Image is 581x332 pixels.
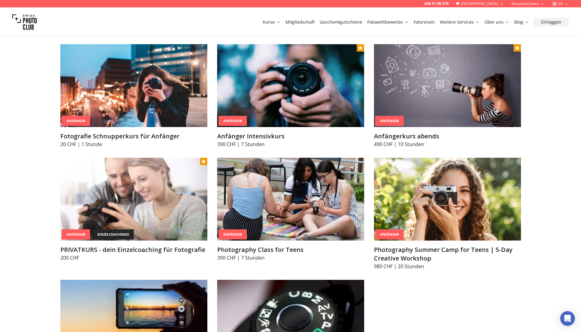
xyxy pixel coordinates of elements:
[217,132,364,141] h3: Anfänger Intensivkurs
[374,44,521,127] img: Anfängerkurs abends
[285,19,315,25] a: Mitgliedschaft
[60,245,207,254] h3: PRIVATKURS - dein Einzelcoaching für Fotografie
[218,230,247,240] div: Anfänger
[60,158,207,241] img: PRIVATKURS - dein Einzelcoaching für Fotografie
[413,19,435,25] a: Fotoreisen
[482,18,512,26] button: Über uns
[365,18,411,26] button: Fotowettbewerbe
[374,132,521,141] h3: Anfängerkurs abends
[60,44,207,127] img: Fotografie Schnupperkurs für Anfänger
[60,158,207,261] a: PRIVATKURS - dein Einzelcoaching für FotografieAnfängereinzelcoachingsPRIVATKURS - dein Einzelcoa...
[440,19,480,25] a: Weitere Services
[374,263,521,270] p: 980 CHF | 20 Stunden
[514,19,529,25] a: Blog
[560,311,575,326] div: Open Intercom Messenger
[217,158,364,241] img: Photography Class for Teens
[374,158,521,241] img: Photography Summer Camp for Teens | 5-Day Creative Workshop
[512,18,531,26] button: Blog
[374,158,521,270] a: Photography Summer Camp for Teens | 5-Day Creative WorkshopAnfängerPhotography Summer Camp for Te...
[217,245,364,254] h3: Photography Class for Teens
[424,1,449,6] a: 058 51 00 270
[411,18,437,26] button: Fotoreisen
[437,18,482,26] button: Weitere Services
[534,18,569,26] button: Einloggen
[263,19,281,25] a: Kurse
[317,18,365,26] button: Geschenkgutscheine
[62,116,90,126] div: Anfänger
[320,19,362,25] a: Geschenkgutscheine
[92,230,134,240] div: einzelcoachings
[60,141,207,148] p: 20 CHF | 1 Stunde
[367,19,409,25] a: Fotowettbewerbe
[283,18,317,26] button: Mitgliedschaft
[374,245,521,263] h3: Photography Summer Camp for Teens | 5-Day Creative Workshop
[62,230,90,240] div: Anfänger
[217,141,364,148] p: 390 CHF | 7 Stunden
[260,18,283,26] button: Kurse
[217,158,364,261] a: Photography Class for TeensAnfängerPhotography Class for Teens390 CHF | 7 Stunden
[217,44,364,127] img: Anfänger Intensivkurs
[217,254,364,261] p: 390 CHF | 7 Stunden
[375,230,404,240] div: Anfänger
[60,44,207,148] a: Fotografie Schnupperkurs für AnfängerAnfängerFotografie Schnupperkurs für Anfänger20 CHF | 1 Stunde
[217,44,364,148] a: Anfänger IntensivkursAnfängerAnfänger Intensivkurs390 CHF | 7 Stunden
[375,116,404,126] div: Anfänger
[12,10,37,34] img: Swiss photo club
[60,132,207,141] h3: Fotografie Schnupperkurs für Anfänger
[60,254,207,261] p: 200 CHF
[374,141,521,148] p: 490 CHF | 10 Stunden
[485,19,509,25] a: Über uns
[218,116,247,126] div: Anfänger
[374,44,521,148] a: Anfängerkurs abendsAnfängerAnfängerkurs abends490 CHF | 10 Stunden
